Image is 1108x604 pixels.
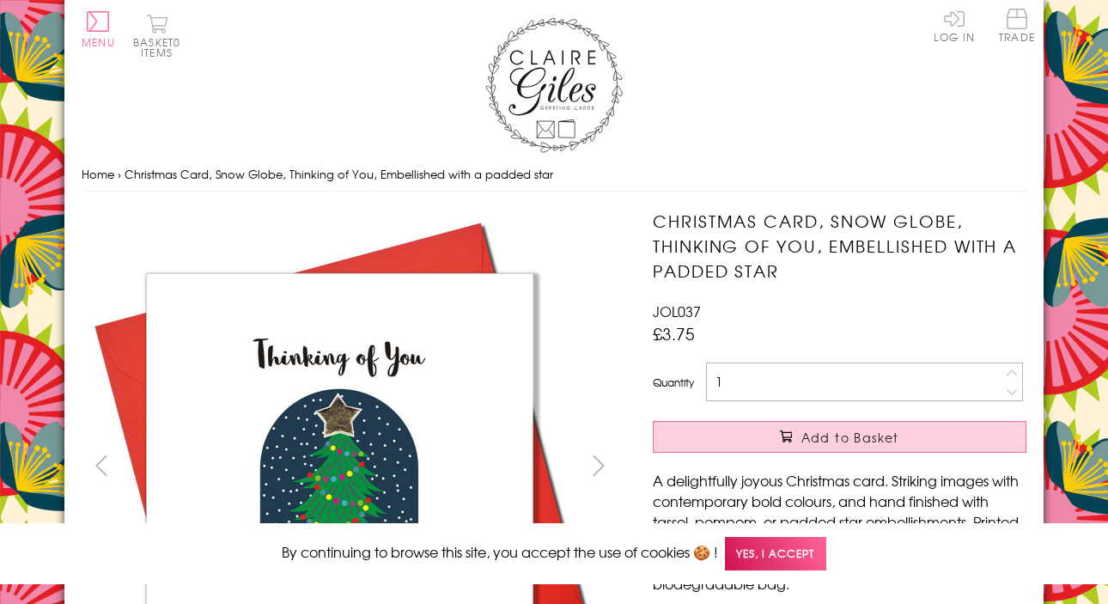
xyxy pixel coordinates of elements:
span: Christmas Card, Snow Globe, Thinking of You, Embellished with a padded star [125,166,553,182]
button: Basket0 items [133,14,180,58]
a: Log In [934,9,975,42]
label: Quantity [653,375,694,390]
span: › [118,166,121,182]
button: Menu [82,11,115,47]
span: Menu [82,34,115,50]
span: £3.75 [653,321,695,345]
span: 0 items [141,34,180,60]
img: Claire Giles Greetings Cards [485,17,623,153]
button: prev [82,446,120,485]
span: JOL037 [653,301,701,321]
span: Add to Basket [801,429,899,446]
h1: Christmas Card, Snow Globe, Thinking of You, Embellished with a padded star [653,209,1026,283]
span: Yes, I accept [725,537,826,570]
button: next [580,446,618,485]
a: Home [82,166,114,182]
p: A delightfully joyous Christmas card. Striking images with contemporary bold colours, and hand fi... [653,470,1026,594]
span: Trade [999,9,1035,42]
button: Add to Basket [653,421,1026,453]
nav: breadcrumbs [82,157,1026,192]
a: Trade [999,9,1035,46]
